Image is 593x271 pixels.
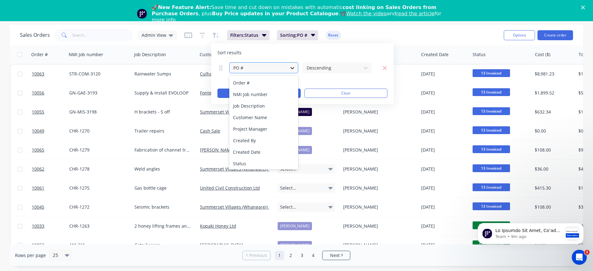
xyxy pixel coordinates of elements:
span: Sort results [217,50,241,56]
span: 13 Invoiced [473,126,510,134]
div: [PERSON_NAME] [343,185,412,191]
div: [PERSON_NAME] [343,166,412,172]
button: add [229,77,299,82]
div: Weld angles [134,166,192,172]
a: Page 1 is your current page [275,251,284,260]
span: Sorting: PO # [280,32,307,38]
div: Job Description [134,51,166,58]
b: cost linking on Sales Orders from Purchase Orders [152,4,436,17]
div: Created Date [421,51,449,58]
div: Fabrication of channel track [134,147,192,153]
div: CHR-1272 [69,204,127,210]
div: $108.00 [535,204,571,210]
div: [DATE] [421,147,468,153]
div: CHR-1270 [69,128,127,134]
a: [PERSON_NAME] [200,147,235,153]
iframe: Intercom live chat [572,250,587,265]
div: $8,981.23 [535,71,571,77]
span: 10033 [32,223,44,229]
a: Cash Sale [200,128,220,134]
span: Select... [280,185,296,191]
button: Create order [537,30,573,40]
a: Watch the video [346,11,387,17]
button: Sorting:PO # [277,30,318,40]
a: 10055 [32,103,69,121]
span: 10049 [32,128,44,134]
div: $1,899.52 [535,90,571,96]
span: 13 Invoiced [473,69,510,77]
span: 13 Invoiced [473,202,510,210]
b: New Feature Alert: [158,4,211,10]
button: Options [504,30,535,40]
a: Summerset Villages (Whangarei) Limited [200,166,284,172]
a: Previous page [243,252,270,259]
h1: Sales Orders [20,32,50,38]
span: 13 Invoiced [473,145,510,153]
span: 10059 [32,242,44,248]
span: 13 Invoiced [473,88,510,96]
div: NMI Job number [69,51,103,58]
div: Order # [229,77,298,89]
a: Summerset Villages (Whangarei) Limited [200,204,284,210]
div: 🚀 Save time and cut down on mistakes with automatic , plus .📽️ and for more info. [152,4,446,23]
button: Clear [304,89,388,98]
span: 13 Invoiced [473,164,510,172]
div: Job Description [229,100,298,112]
span: Filters: Status [230,32,258,38]
div: [DATE] [421,166,468,172]
div: Status [473,51,486,58]
ul: Pagination [240,251,353,260]
button: Reset [326,31,341,40]
a: 10045 [32,198,69,216]
span: 10061 [32,185,44,191]
div: Project Manager [229,123,298,135]
a: 10033 [32,217,69,235]
a: 10056 [32,84,69,102]
div: [DATE] [421,90,468,96]
div: GN-GAE-3193 [69,90,127,96]
span: 10062 [32,166,44,172]
span: 10045 [32,204,44,210]
div: $0.00 [535,128,571,134]
div: [DATE] [421,71,468,77]
div: [DATE] [421,109,468,115]
a: Kopaki Honey Ltd [200,223,236,229]
a: [GEOGRAPHIC_DATA] [200,242,243,248]
div: [DATE] [421,204,468,210]
p: Message from Team, sent 9m ago [27,23,95,29]
div: [DATE] [421,242,468,248]
a: read the article [396,11,435,17]
span: Previous [249,252,267,259]
a: 10061 [32,179,69,197]
div: Trailer repairs [134,128,192,134]
a: 10065 [32,141,69,159]
span: 10056 [32,90,44,96]
div: CHR-1278 [69,166,127,172]
div: Supply & Install EVOLOOP [134,90,192,96]
b: Buy Price updates in your Product Catalogue [212,11,338,17]
div: [PERSON_NAME] [278,222,312,230]
a: Page 4 [309,251,318,260]
div: Order # [31,51,48,58]
div: [PERSON_NAME] [343,147,412,153]
a: Culham Engineering Company Limited [200,71,280,77]
a: Summerset Villages (Whangarei) Limited [200,109,284,115]
div: [DATE] [421,128,468,134]
div: CHR-1275 [69,185,127,191]
span: 1 [585,250,590,255]
div: [PERSON_NAME] [343,128,412,134]
a: Page 2 [286,251,295,260]
a: Page 3 [297,251,307,260]
div: NMI Job number [229,89,298,100]
div: Customer Name [229,112,298,123]
div: STR-COM-3120 [69,71,127,77]
div: GN-MIS-3198 [69,109,127,115]
div: [PERSON_NAME] [343,109,412,115]
a: Fonterra Kauri [200,90,230,96]
a: 10062 [32,160,69,178]
div: [PERSON_NAME] [343,223,412,229]
span: 10065 [32,147,44,153]
div: [DATE] [421,185,468,191]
